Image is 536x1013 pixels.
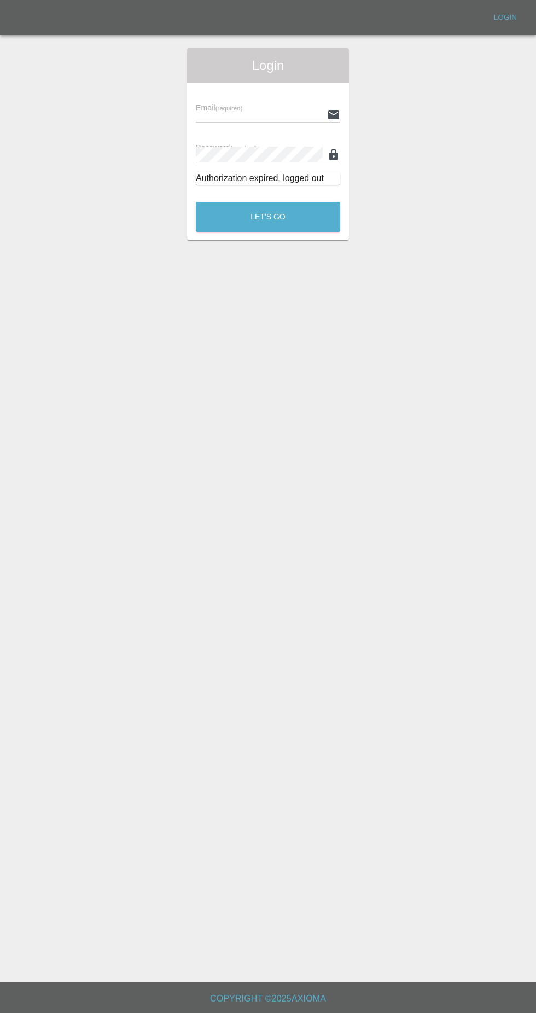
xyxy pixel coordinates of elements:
[196,143,257,152] span: Password
[230,145,258,152] small: (required)
[9,991,527,1006] h6: Copyright © 2025 Axioma
[196,172,340,185] div: Authorization expired, logged out
[196,202,340,232] button: Let's Go
[215,105,243,112] small: (required)
[196,103,242,112] span: Email
[196,57,340,74] span: Login
[488,9,523,26] a: Login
